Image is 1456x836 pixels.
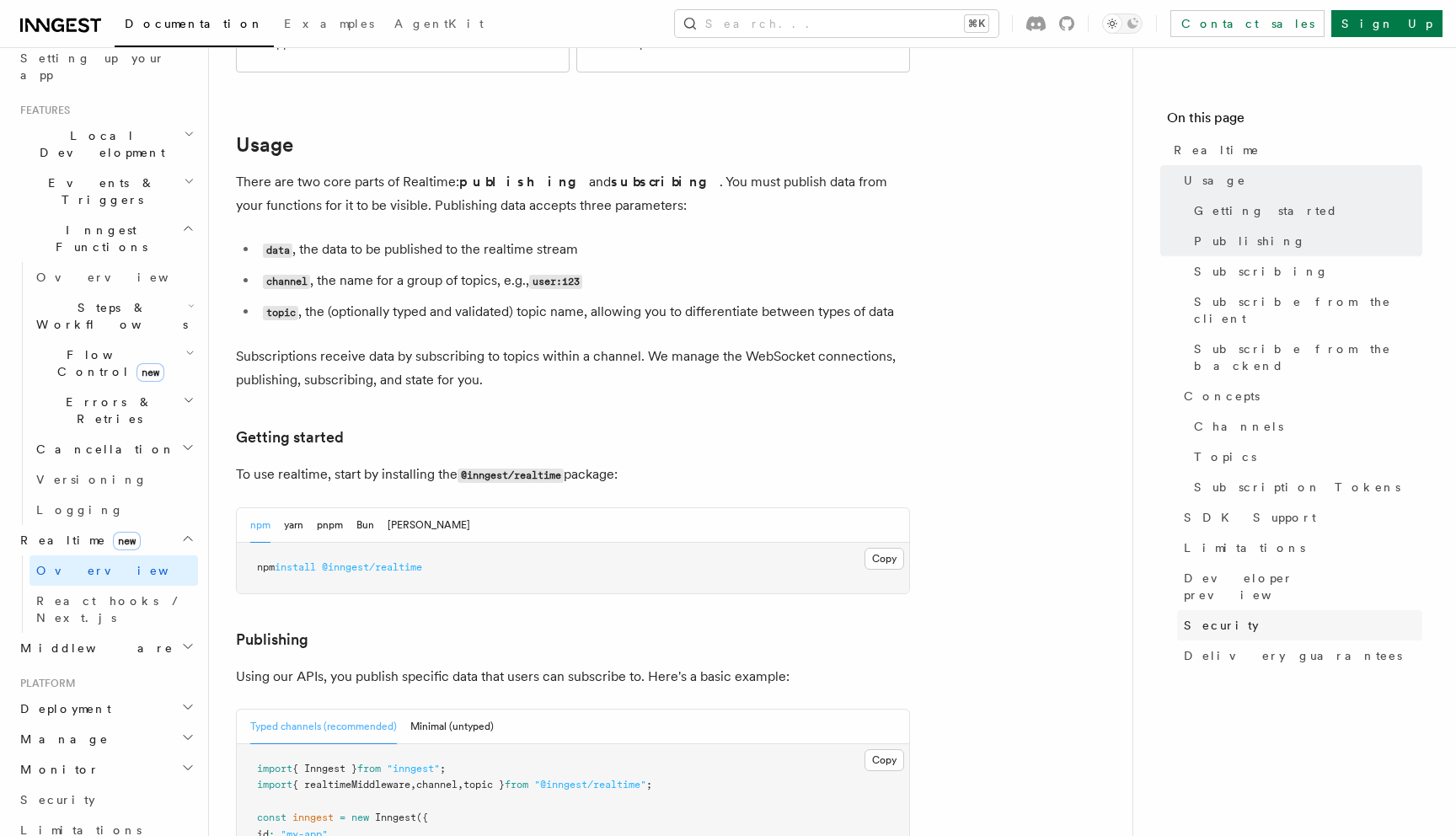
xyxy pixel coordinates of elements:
button: Toggle dark mode [1102,13,1143,34]
span: Platform [13,677,76,690]
a: Publishing [1187,226,1422,256]
span: Monitor [13,761,99,778]
li: , the (optionally typed and validated) topic name, allowing you to differentiate between types of... [258,300,910,324]
span: Features [13,104,70,117]
p: There are two core parts of Realtime: and . You must publish data from your functions for it to b... [236,170,910,217]
span: Security [1184,617,1259,634]
span: from [505,779,528,790]
a: Security [13,785,198,815]
span: from [357,763,381,774]
kbd: ⌘K [965,15,988,32]
span: Topics [1194,448,1256,465]
button: Local Development [13,121,198,168]
span: = [340,812,345,823]
div: Inngest Functions [13,262,198,525]
span: ; [440,763,446,774]
a: SDK Support [1177,502,1422,533]
a: Usage [236,133,293,157]
a: Versioning [29,464,198,495]
span: , [410,779,416,790]
span: Overview [36,564,210,577]
span: Local Development [13,127,184,161]
button: Minimal (untyped) [410,710,494,744]
button: Cancellation [29,434,198,464]
span: Examples [284,17,374,30]
span: npm [257,561,275,573]
span: new [136,363,164,382]
button: Errors & Retries [29,387,198,434]
span: Limitations [1184,539,1305,556]
span: "inngest" [387,763,440,774]
span: channel [416,779,458,790]
span: Security [20,793,95,807]
a: Documentation [115,5,274,47]
span: Subscription Tokens [1194,479,1400,496]
h4: On this page [1167,108,1422,135]
span: React hooks / Next.js [36,594,185,624]
span: Developer preview [1184,570,1422,603]
span: Setting up your app [20,51,165,82]
span: new [351,812,369,823]
span: topic } [463,779,505,790]
span: ({ [416,812,428,823]
code: @inngest/realtime [458,469,564,483]
li: , the data to be published to the realtime stream [258,238,910,262]
a: Subscribing [1187,256,1422,287]
span: Cancellation [29,441,175,458]
button: Realtimenew [13,525,198,555]
span: Errors & Retries [29,394,183,427]
span: import [257,763,292,774]
button: Middleware [13,633,198,663]
button: yarn [284,508,303,543]
a: Topics [1187,442,1422,472]
span: Inngest Functions [13,222,182,255]
button: Copy [864,548,904,570]
a: Getting started [236,426,344,449]
span: Realtime [13,532,141,549]
a: React hooks / Next.js [29,586,198,633]
span: , [458,779,463,790]
span: Inngest [375,812,416,823]
a: Security [1177,610,1422,640]
p: Subscriptions receive data by subscribing to topics within a channel. We manage the WebSocket con... [236,345,910,392]
span: Flow Control [29,346,185,380]
button: Bun [356,508,374,543]
button: npm [250,508,270,543]
a: Contact sales [1170,10,1325,37]
span: { Inngest } [292,763,357,774]
span: Usage [1184,172,1246,189]
button: [PERSON_NAME] [388,508,470,543]
a: Overview [29,555,198,586]
a: Examples [274,5,384,46]
code: user:123 [529,275,582,289]
span: Manage [13,731,109,748]
span: Events & Triggers [13,174,184,208]
span: Subscribe from the backend [1194,340,1422,374]
a: Logging [29,495,198,525]
span: @inngest/realtime [322,561,422,573]
a: Subscribe from the client [1187,287,1422,334]
span: Subscribe from the client [1194,293,1422,327]
span: Middleware [13,640,174,656]
a: Overview [29,262,198,292]
span: new [113,532,141,550]
span: { realtimeMiddleware [292,779,410,790]
span: Steps & Workflows [29,299,188,333]
div: Realtimenew [13,555,198,633]
a: Delivery guarantees [1177,640,1422,671]
a: Limitations [1177,533,1422,563]
span: SDK Support [1184,509,1316,526]
a: Concepts [1177,381,1422,411]
button: Flow Controlnew [29,340,198,387]
span: ; [646,779,652,790]
button: Events & Triggers [13,168,198,215]
code: topic [263,306,298,320]
a: Sign Up [1331,10,1443,37]
a: Publishing [236,628,308,651]
a: Getting started [1187,196,1422,226]
span: "@inngest/realtime" [534,779,646,790]
span: Versioning [36,473,147,486]
button: Manage [13,724,198,754]
li: , the name for a group of topics, e.g., [258,269,910,293]
a: Realtime [1167,135,1422,165]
